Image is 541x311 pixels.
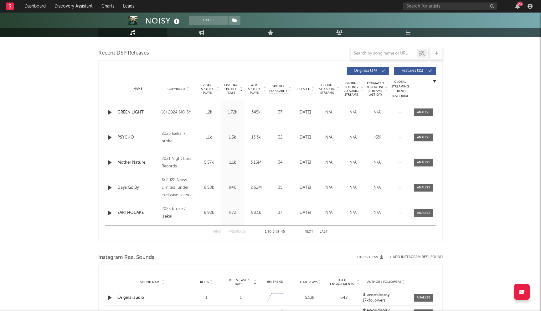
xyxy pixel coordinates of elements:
[347,67,389,75] button: Originals(34)
[269,210,291,216] div: 37
[269,160,291,166] div: 34
[222,185,243,191] div: 940
[294,210,315,216] div: [DATE]
[305,230,313,234] button: Next
[294,295,325,301] div: 5.13k
[367,280,401,284] span: Author / Followers
[222,134,243,141] div: 1.5k
[328,295,360,301] div: 642
[294,134,315,141] div: [DATE]
[162,155,196,170] div: 2021 Night Bass Records
[363,293,410,297] a: theworldnoisy
[318,83,336,95] span: Global ATD Audio Streams
[318,134,339,141] div: N/A
[517,2,523,6] div: 23
[269,134,291,141] div: 32
[246,134,266,141] div: 13.3k
[140,280,161,284] span: Sound Name
[246,210,266,216] div: 98.1k
[294,160,315,166] div: [DATE]
[367,109,388,116] div: N/A
[199,210,219,216] div: 6.92k
[318,160,339,166] div: N/A
[145,16,181,26] div: NOISY
[225,278,253,286] span: Reels (last 7 days)
[294,109,315,116] div: [DATE]
[162,130,196,145] div: 2025 Isekai / broke
[318,185,339,191] div: N/A
[343,109,363,116] div: N/A
[117,296,144,300] a: Original audio
[367,134,388,141] div: <5%
[398,69,427,73] span: Features ( 11 )
[117,160,158,166] a: Mother Nature
[213,230,222,234] button: First
[162,205,196,220] div: 2025 broke / Isekai
[276,230,280,233] span: of
[246,83,262,95] span: ATD Spotify Plays
[246,185,266,191] div: 2.62M
[98,254,154,261] span: Instagram Reel Sounds
[199,134,219,141] div: 11k
[343,82,360,97] span: Global Rolling 7D Audio Streams
[199,83,215,95] span: 7 Day Spotify Plays
[199,185,219,191] div: 6.58k
[162,177,196,199] div: © 2022 Noisy Limited, under exclusive licence to Universal Music Operations Limited
[318,109,339,116] div: N/A
[328,278,356,286] span: Total Engagements
[351,69,380,73] span: Originals ( 34 )
[199,160,219,166] div: 5.57k
[394,67,436,75] button: Features(11)
[222,109,243,116] div: 1.72k
[515,4,520,9] button: 23
[117,210,158,216] a: EARTHQUAKE
[367,210,388,216] div: N/A
[191,295,222,301] div: 1
[383,256,443,259] div: + Add Instagram Reel Sound
[367,160,388,166] div: N/A
[222,83,239,95] span: Last Day Spotify Plays
[403,3,497,10] input: Search for artists
[343,160,363,166] div: N/A
[320,230,328,234] button: Last
[117,134,158,141] a: PSYCHO
[269,84,288,93] span: Spotify Popularity
[318,210,339,216] div: N/A
[363,298,410,303] div: 17k followers
[351,51,417,56] input: Search by song name or URL
[258,228,292,236] div: 1 5 45
[269,185,291,191] div: 35
[162,109,196,116] div: (C) 2024 NOISY
[367,185,388,191] div: N/A
[246,109,266,116] div: 345k
[246,160,266,166] div: 3.16M
[199,109,219,116] div: 12k
[189,16,228,25] button: Track
[260,280,291,284] div: 6M Trend
[357,256,383,259] button: Export CSV
[117,87,158,91] div: Name
[200,280,209,284] span: Reels
[167,87,186,91] span: Copyright
[343,185,363,191] div: N/A
[268,230,271,233] span: to
[296,87,310,91] span: Released
[367,82,384,97] span: Estimated % Playlist Streams Last Day
[343,134,363,141] div: N/A
[222,160,243,166] div: 1.1k
[389,256,443,259] button: + Add Instagram Reel Sound
[225,295,256,301] div: 1
[222,210,243,216] div: 872
[294,185,315,191] div: [DATE]
[229,230,245,234] button: Previous
[269,109,291,116] div: 37
[117,185,158,191] a: Days Go By
[343,210,363,216] div: N/A
[363,293,390,297] strong: theworldnoisy
[117,109,158,116] a: GREEN LIGHT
